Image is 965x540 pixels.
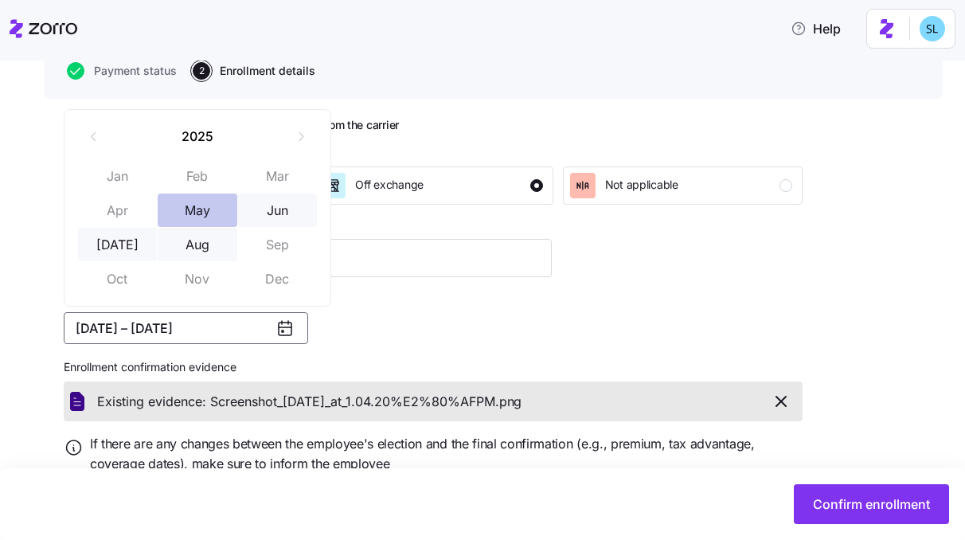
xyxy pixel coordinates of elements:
button: 2025 [111,119,284,153]
span: Payment status [94,65,177,76]
button: Jan [78,159,158,193]
span: Enrollment confirmation evidence [64,359,236,375]
span: Confirm enrollment [813,495,930,514]
button: Jun [238,194,318,227]
span: If there are any changes between the employee's election and the final confirmation (e.g., premiu... [90,434,803,474]
span: Off exchange [355,177,424,193]
button: Sep [238,228,318,261]
span: Help [791,19,841,38]
button: Oct [78,262,158,295]
button: Mar [238,159,318,193]
button: [DATE] [78,228,158,261]
button: Aug [158,228,237,261]
button: Apr [78,194,158,227]
button: May [158,194,237,227]
button: Payment status [67,62,177,80]
img: 7c620d928e46699fcfb78cede4daf1d1 [920,16,945,41]
span: 2 [193,62,210,80]
span: Not applicable [605,177,678,193]
span: Enrollment details [220,65,315,76]
a: Payment status [64,62,177,80]
button: Help [778,13,854,45]
button: Dec [238,262,318,295]
button: 2Enrollment details [193,62,315,80]
button: Confirm enrollment [794,484,949,524]
button: Feb [158,159,237,193]
span: png [499,392,522,412]
h2: Finalize enrollment details and verify confirmation from the carrier [64,118,803,133]
button: [DATE] – [DATE] [64,312,308,344]
span: Existing evidence: Screenshot_[DATE]_at_1.04.20%E2%80%AFPM. [97,392,499,412]
button: Nov [158,262,237,295]
a: 2Enrollment details [189,62,315,80]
